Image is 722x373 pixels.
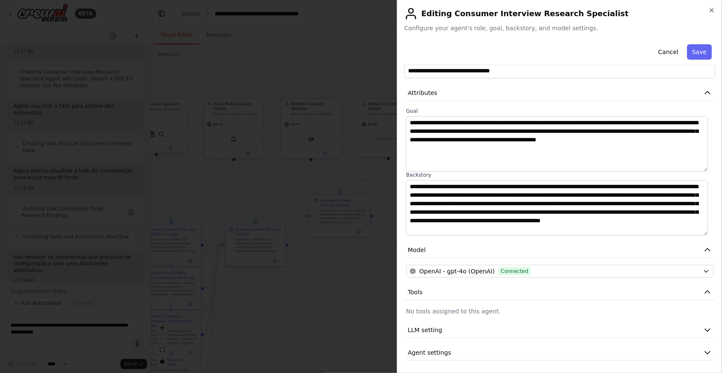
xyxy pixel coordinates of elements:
button: Model [404,242,715,258]
button: Agent settings [404,345,715,361]
button: Tools [404,284,715,300]
span: Connected [498,267,531,275]
span: Attributes [408,89,437,97]
button: OpenAI - gpt-4o (OpenAI)Connected [406,265,713,278]
button: LLM setting [404,322,715,338]
button: Attributes [404,85,715,101]
span: Tools [408,288,423,296]
span: LLM setting [408,326,442,334]
label: Goal [406,108,713,115]
button: Save [687,44,712,60]
h2: Editing Consumer Interview Research Specialist [404,7,715,20]
span: OpenAI - gpt-4o (OpenAI) [419,267,495,275]
span: Model [408,246,426,254]
p: No tools assigned to this agent. [406,307,713,316]
span: Agent settings [408,348,451,357]
button: Cancel [653,44,683,60]
span: Configure your agent's role, goal, backstory, and model settings. [404,24,715,32]
label: Backstory [406,172,713,178]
